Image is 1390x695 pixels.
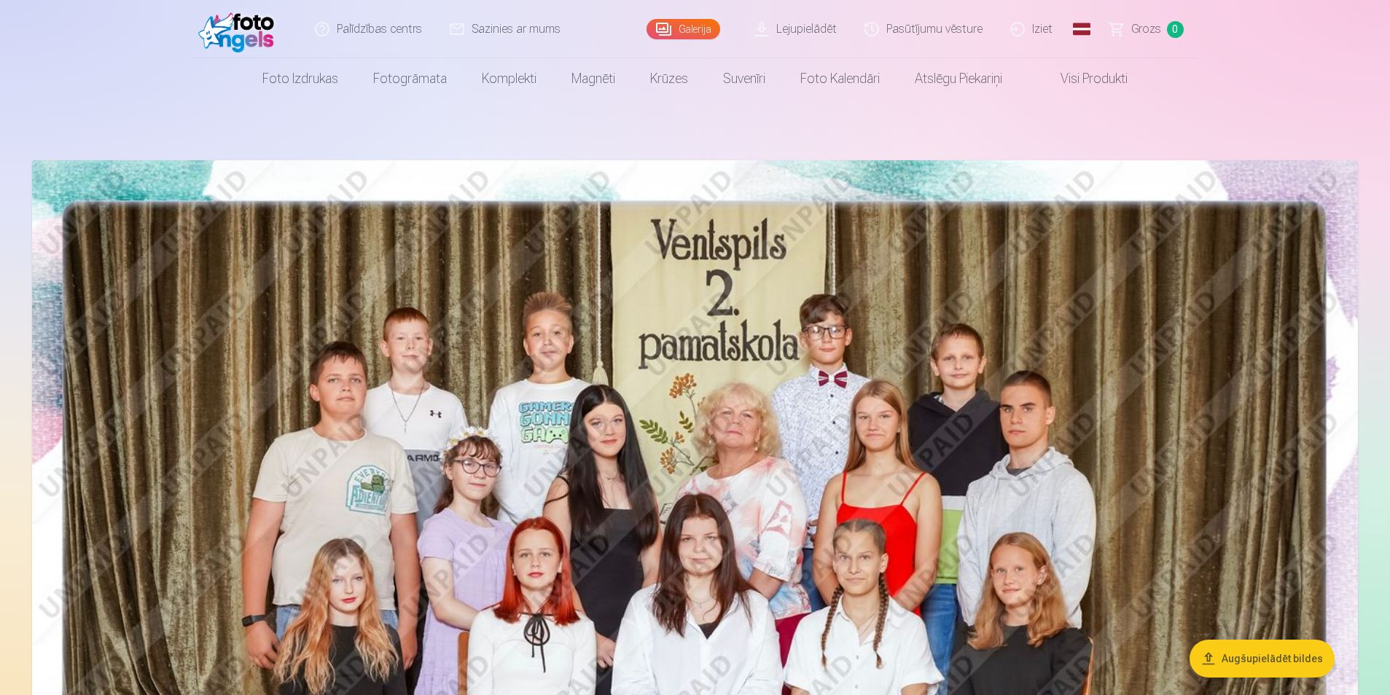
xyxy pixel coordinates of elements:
[1190,640,1335,678] button: Augšupielādēt bildes
[1131,20,1161,38] span: Grozs
[647,19,720,39] a: Galerija
[198,6,282,52] img: /fa1
[706,58,783,99] a: Suvenīri
[245,58,356,99] a: Foto izdrukas
[554,58,633,99] a: Magnēti
[897,58,1020,99] a: Atslēgu piekariņi
[356,58,464,99] a: Fotogrāmata
[633,58,706,99] a: Krūzes
[464,58,554,99] a: Komplekti
[1020,58,1145,99] a: Visi produkti
[1167,21,1184,38] span: 0
[783,58,897,99] a: Foto kalendāri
